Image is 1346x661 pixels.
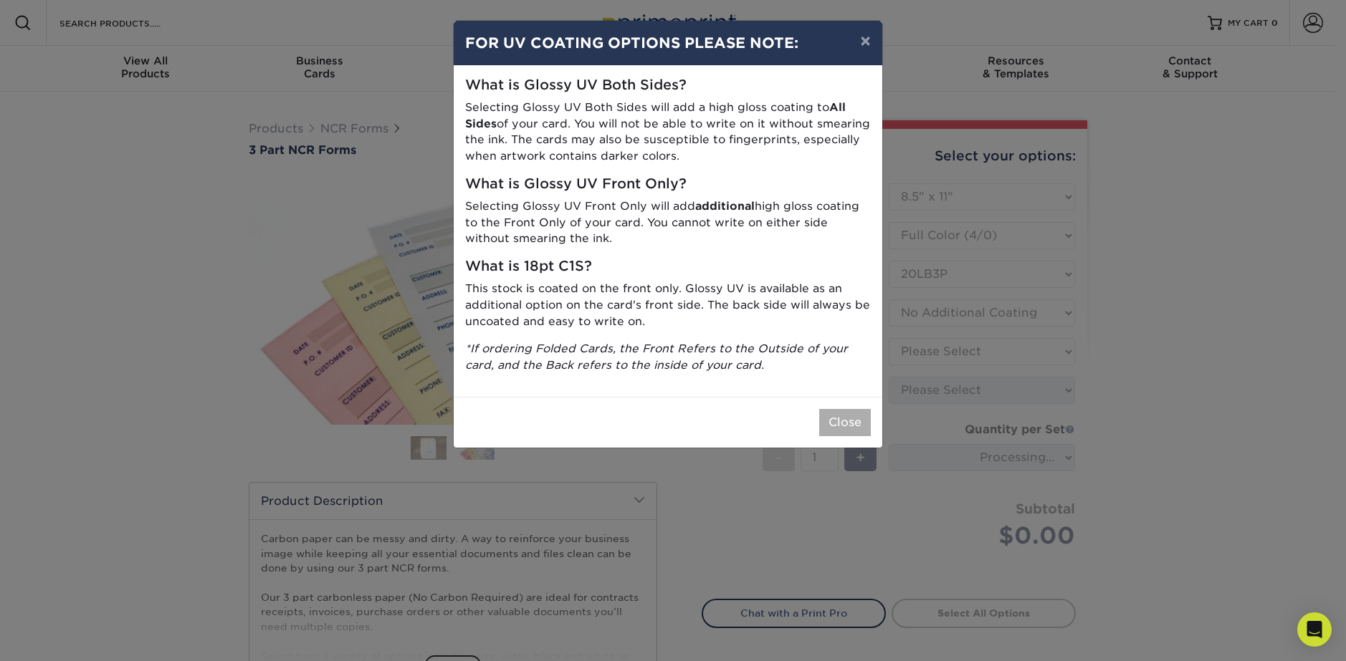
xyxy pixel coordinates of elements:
[465,77,871,94] h5: What is Glossy UV Both Sides?
[465,176,871,193] h5: What is Glossy UV Front Only?
[465,100,871,165] p: Selecting Glossy UV Both Sides will add a high gloss coating to of your card. You will not be abl...
[819,409,871,436] button: Close
[465,32,871,54] h4: FOR UV COATING OPTIONS PLEASE NOTE:
[465,259,871,275] h5: What is 18pt C1S?
[1297,612,1332,647] div: Open Intercom Messenger
[465,198,871,247] p: Selecting Glossy UV Front Only will add high gloss coating to the Front Only of your card. You ca...
[465,281,871,329] p: This stock is coated on the front only. Glossy UV is available as an additional option on the car...
[465,100,846,130] strong: All Sides
[849,21,882,61] button: ×
[465,342,848,372] i: *If ordering Folded Cards, the Front Refers to the Outside of your card, and the Back refers to t...
[695,199,755,213] strong: additional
